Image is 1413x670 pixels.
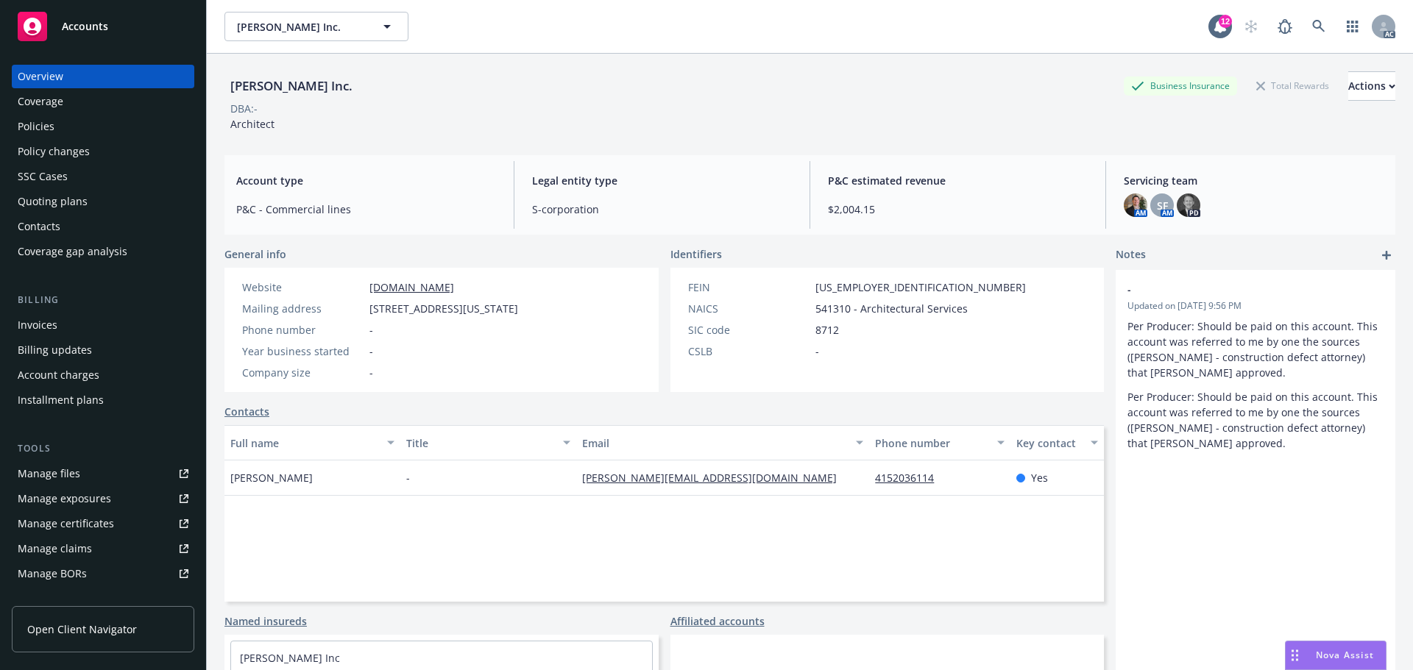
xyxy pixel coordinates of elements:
div: Mailing address [242,301,364,316]
div: FEIN [688,279,810,295]
button: Title [400,425,576,460]
span: 541310 - Architectural Services [815,301,968,316]
div: Account charges [18,363,99,387]
div: Email [582,435,847,451]
div: Tools [12,441,194,456]
span: Architect [230,117,275,131]
div: Coverage [18,90,63,113]
a: Quoting plans [12,190,194,213]
a: Invoices [12,313,194,337]
span: - [369,343,373,359]
span: Notes [1116,246,1146,264]
p: Per Producer: Should be paid on this account. This account was referred to me by one the sources ... [1127,318,1384,380]
span: - [369,322,373,338]
a: Switch app [1338,12,1367,41]
div: Website [242,279,364,295]
a: Manage BORs [12,562,194,585]
a: Manage exposures [12,487,194,510]
a: Coverage gap analysis [12,240,194,263]
span: Nova Assist [1316,649,1374,661]
span: Accounts [62,21,108,32]
span: [US_EMPLOYER_IDENTIFICATION_NUMBER] [815,279,1026,295]
span: Yes [1031,470,1048,485]
div: Manage files [18,462,80,485]
a: Named insureds [224,613,307,629]
div: Title [406,435,554,451]
p: Per Producer: Should be paid on this account. This account was referred to me by one the sources ... [1127,389,1384,451]
button: Nova Assist [1285,641,1387,670]
span: [STREET_ADDRESS][US_STATE] [369,301,518,316]
span: - [815,343,819,359]
a: Summary of insurance [12,587,194,610]
span: S-corporation [532,202,792,217]
div: Company size [242,365,364,380]
span: Account type [236,173,496,188]
div: Contacts [18,215,60,238]
a: Affiliated accounts [670,613,765,629]
span: [PERSON_NAME] Inc. [237,19,364,35]
div: Invoices [18,313,57,337]
a: Contacts [224,404,269,419]
a: add [1378,246,1395,264]
a: Billing updates [12,338,194,362]
div: Policies [18,115,54,138]
div: Manage exposures [18,487,111,510]
span: Open Client Navigator [27,621,137,637]
span: Legal entity type [532,173,792,188]
div: NAICS [688,301,810,316]
button: Full name [224,425,400,460]
a: Policies [12,115,194,138]
img: photo [1124,193,1147,217]
div: Year business started [242,343,364,359]
div: CSLB [688,343,810,359]
div: Manage claims [18,537,92,560]
a: Installment plans [12,388,194,412]
a: Accounts [12,6,194,47]
a: Policy changes [12,140,194,163]
div: Actions [1348,72,1395,100]
div: Key contact [1016,435,1082,451]
div: -Updated on [DATE] 9:56 PMPer Producer: Should be paid on this account. This account was referred... [1116,270,1395,463]
div: Phone number [242,322,364,338]
span: Updated on [DATE] 9:56 PM [1127,299,1384,313]
div: Business Insurance [1124,76,1237,95]
span: Servicing team [1124,173,1384,188]
a: 4152036114 [875,471,946,485]
div: Full name [230,435,378,451]
button: Key contact [1010,425,1104,460]
a: [DOMAIN_NAME] [369,280,454,294]
a: Account charges [12,363,194,387]
span: - [406,470,410,485]
a: [PERSON_NAME][EMAIL_ADDRESS][DOMAIN_NAME] [582,471,849,485]
div: SIC code [688,322,810,338]
button: Email [576,425,869,460]
div: Drag to move [1286,641,1304,669]
a: Report a Bug [1270,12,1300,41]
span: [PERSON_NAME] [230,470,313,485]
div: 12 [1219,15,1232,28]
a: Contacts [12,215,194,238]
div: [PERSON_NAME] Inc. [224,76,358,96]
div: Summary of insurance [18,587,130,610]
span: 8712 [815,322,839,338]
div: Billing [12,293,194,307]
button: [PERSON_NAME] Inc. [224,12,408,41]
div: SSC Cases [18,165,68,188]
a: Manage certificates [12,512,194,535]
div: Overview [18,65,63,88]
span: - [1127,282,1345,297]
span: Identifiers [670,246,722,262]
div: Installment plans [18,388,104,412]
div: Manage BORs [18,562,87,585]
div: Policy changes [18,140,90,163]
a: Search [1304,12,1334,41]
div: DBA: - [230,101,258,116]
span: P&C - Commercial lines [236,202,496,217]
span: P&C estimated revenue [828,173,1088,188]
div: Total Rewards [1249,76,1336,95]
div: Coverage gap analysis [18,240,127,263]
a: Overview [12,65,194,88]
a: SSC Cases [12,165,194,188]
span: - [369,365,373,380]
